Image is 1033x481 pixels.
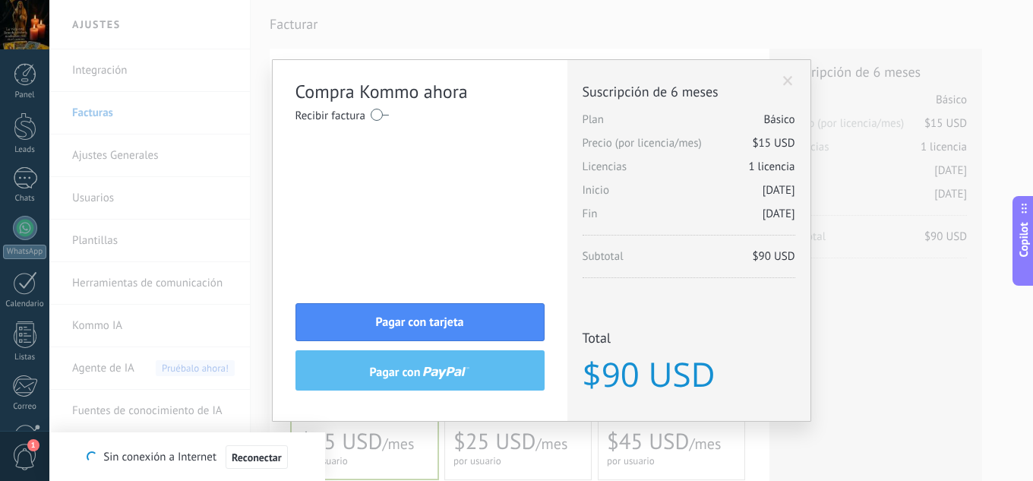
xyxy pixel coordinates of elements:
div: Chats [3,194,47,204]
span: Inicio [583,183,795,207]
button: Reconectar [226,445,288,470]
button: pagar con [295,350,545,391]
div: WhatsApp [3,245,46,259]
span: Suscripción de 6 meses [583,83,795,100]
span: Total [583,329,795,351]
span: [DATE] [763,183,795,198]
div: Calendario [3,299,47,309]
span: Reconectar [232,452,282,463]
span: 1 [27,439,39,451]
span: pagar con [370,367,424,378]
span: $15 USD [752,136,794,150]
span: Plan [583,112,795,136]
span: Fin [583,207,795,230]
span: $90 USD [752,249,794,264]
div: Leads [3,145,47,155]
div: Panel [3,90,47,100]
span: Básico [764,112,795,127]
span: Subtotal [583,249,795,273]
span: Copilot [1016,222,1031,257]
div: Listas [3,353,47,362]
span: Licencias [583,160,795,183]
button: Pagar con tarjeta [295,303,545,341]
span: Recibir factura [295,109,365,123]
span: Pagar con tarjeta [376,317,464,328]
span: Precio (por licencia/mes) [583,136,795,160]
span: 1 licencia [748,160,794,174]
span: $90 USD [583,357,795,391]
span: [DATE] [763,207,795,221]
h2: Compra Kommo ahora [295,83,529,101]
div: Sin conexión a Internet [87,445,287,470]
div: Correo [3,402,47,412]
